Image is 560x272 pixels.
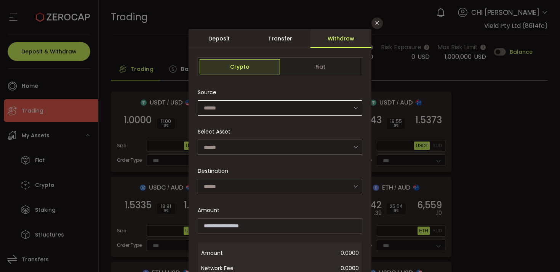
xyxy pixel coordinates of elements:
[371,18,383,29] button: Close
[189,29,250,48] div: Deposit
[201,245,262,261] span: Amount
[198,128,235,135] label: Select Asset
[280,59,360,74] span: Fiat
[262,245,359,261] span: 0.0000
[310,29,371,48] div: Withdraw
[250,29,310,48] div: Transfer
[198,206,219,214] span: Amount
[198,85,216,100] span: Source
[200,59,280,74] span: Crypto
[198,167,228,175] span: Destination
[469,190,560,272] iframe: Chat Widget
